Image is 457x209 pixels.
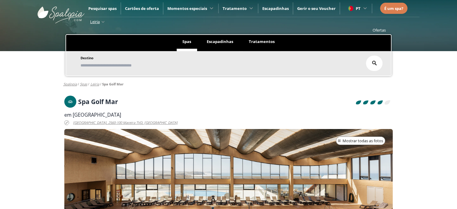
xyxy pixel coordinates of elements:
span: Spas [182,39,191,44]
span: Mostrar todas as fotos [343,138,383,144]
img: ImgLogoSpalopia.BvClDcEz.svg [38,1,84,23]
h1: Spa Golf Mar [78,98,118,105]
a: Spalopia [63,82,77,86]
span: É um spa? [384,6,403,11]
span: Leiria [90,19,100,24]
span: [GEOGRAPHIC_DATA], 2560-100 Maceira TVD, [GEOGRAPHIC_DATA] [73,119,178,126]
span: Tratamentos [249,39,275,44]
span: Destino [81,56,93,60]
span: em [GEOGRAPHIC_DATA] [64,112,121,118]
a: Gerir o seu Voucher [297,6,336,11]
a: Escapadinhas [262,6,289,11]
a: leiria [90,82,99,86]
span: / [78,82,79,87]
a: spas [80,82,87,86]
a: Spa Golf Mar [102,82,123,86]
a: É um spa? [384,5,403,12]
a: Ofertas [373,27,386,33]
span: Escapadinhas [207,39,233,44]
span: / [100,82,101,87]
span: / [88,82,89,87]
a: Cartões de oferta [125,6,159,11]
a: Pesquisar spas [88,6,117,11]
